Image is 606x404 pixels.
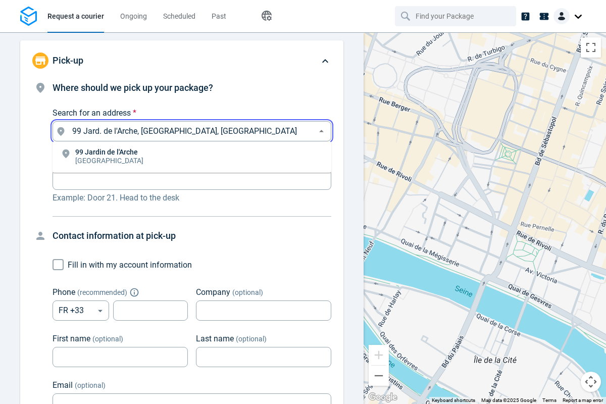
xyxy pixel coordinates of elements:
[47,12,104,20] span: Request a courier
[20,7,37,26] img: Logo
[53,287,75,297] span: Phone
[53,192,331,204] p: Example: Door 21. Head to the desk
[77,288,127,296] span: ( recommended )
[481,397,536,403] span: Map data ©2025 Google
[563,397,603,403] a: Report a map error
[163,12,195,20] span: Scheduled
[366,391,399,404] img: Google
[120,12,147,20] span: Ongoing
[553,8,570,24] img: Client
[53,108,131,118] span: Search for an address
[369,345,389,365] button: Zoom in
[196,287,230,297] span: Company
[232,288,263,296] span: (optional)
[75,156,143,166] p: [GEOGRAPHIC_DATA]
[416,7,497,26] input: Find your Package
[53,300,109,321] div: FR +33
[542,397,557,403] a: Terms
[75,381,106,389] span: (optional)
[53,55,83,66] span: Pick-up
[366,391,399,404] a: Open this area in Google Maps (opens a new window)
[196,334,234,343] span: Last name
[315,125,328,138] button: Close
[432,397,475,404] button: Keyboard shortcuts
[53,82,213,93] span: Where should we pick up your package?
[53,334,90,343] span: First name
[236,335,267,343] span: (optional)
[212,12,226,20] span: Past
[369,366,389,386] button: Zoom out
[20,40,343,81] div: Pick-up
[68,260,192,270] span: Fill in with my account information
[131,289,137,295] button: Explain "Recommended"
[53,380,73,390] span: Email
[581,372,601,392] button: Map camera controls
[75,148,143,156] p: 99 Jardin de l'Arche
[581,37,601,58] button: Toggle fullscreen view
[53,229,331,243] h4: Contact information at pick-up
[92,335,123,343] span: (optional)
